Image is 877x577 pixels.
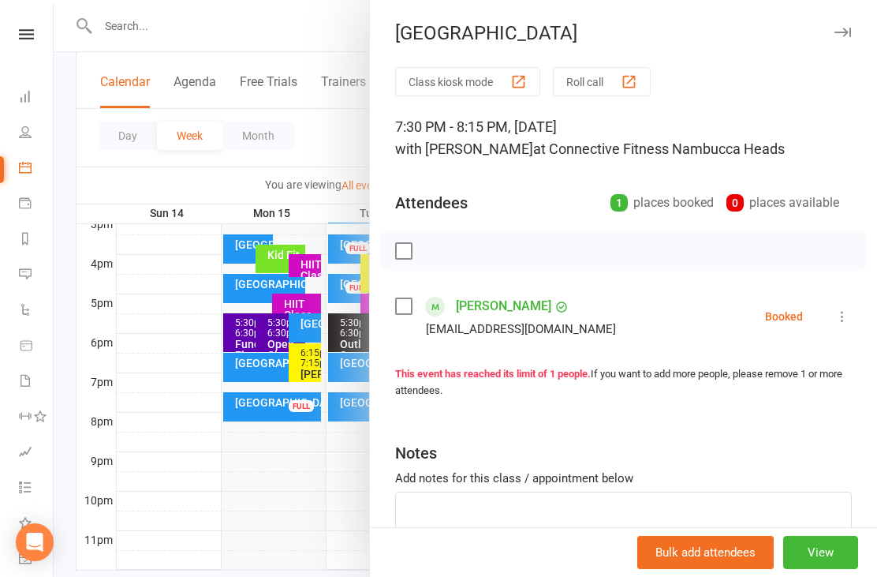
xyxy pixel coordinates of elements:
[637,536,774,569] button: Bulk add attendees
[19,329,54,365] a: Product Sales
[553,67,651,96] button: Roll call
[783,536,858,569] button: View
[19,116,54,152] a: People
[19,223,54,258] a: Reports
[19,436,54,471] a: Assessments
[533,141,785,157] span: at Connective Fitness Nambucca Heads
[395,368,591,380] strong: This event has reached its limit of 1 people.
[16,523,54,561] div: Open Intercom Messenger
[426,319,616,339] div: [EMAIL_ADDRESS][DOMAIN_NAME]
[19,507,54,542] a: What's New
[395,366,852,399] div: If you want to add more people, please remove 1 or more attendees.
[19,187,54,223] a: Payments
[726,194,744,212] div: 0
[19,152,54,187] a: Calendar
[765,311,803,322] div: Booked
[370,22,877,44] div: [GEOGRAPHIC_DATA]
[395,469,852,488] div: Add notes for this class / appointment below
[19,81,54,116] a: Dashboard
[395,116,852,160] div: 7:30 PM - 8:15 PM, [DATE]
[395,141,533,157] span: with [PERSON_NAME]
[456,294,551,319] a: [PERSON_NAME]
[610,192,714,214] div: places booked
[395,442,437,464] div: Notes
[395,67,540,96] button: Class kiosk mode
[395,192,468,214] div: Attendees
[726,192,839,214] div: places available
[610,194,628,212] div: 1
